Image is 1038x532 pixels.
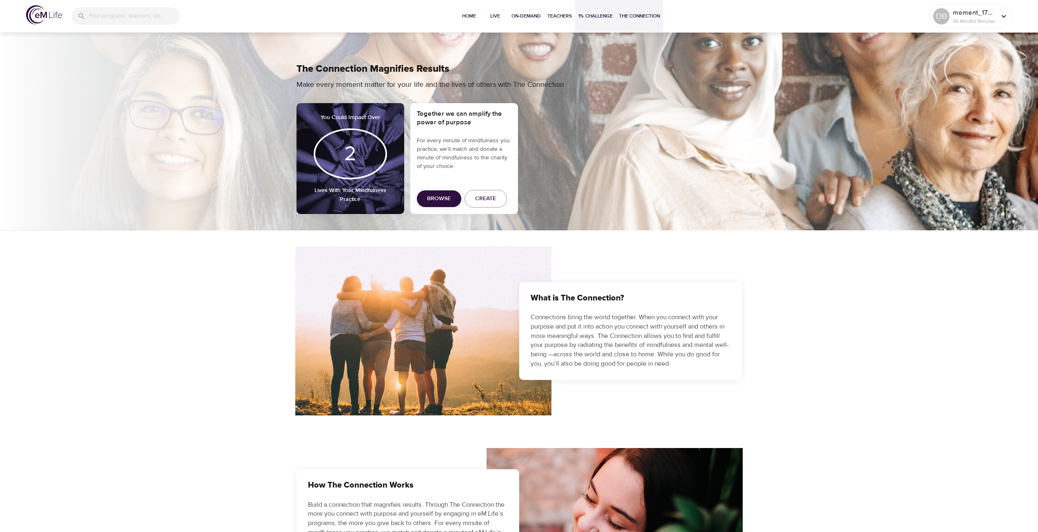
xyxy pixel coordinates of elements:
input: Find programs, teachers, etc... [89,7,179,25]
h2: The Connection Magnifies Results [297,63,742,75]
span: Teachers [547,12,572,20]
p: For every minute of mindfulness you practice, we’ll match and donate a minute of mindfulness to t... [417,137,511,171]
span: Browse [427,194,451,204]
p: 36 Mindful Minutes [953,18,996,25]
span: Live [485,12,505,20]
p: Make every moment matter for your life and the lives of others with The Connection [297,79,602,90]
h3: What is The Connection? [531,294,730,303]
span: Create [475,194,496,204]
span: Home [459,12,479,20]
h6: You Could Impact Over [321,113,380,122]
button: Create [465,190,507,208]
h5: Together we can amplify the power of purpose [417,110,511,127]
p: Connections bring the world together. When you connect with your purpose and put it into action y... [531,313,730,369]
div: DB [933,8,949,24]
h6: Lives With Your Mindfulness Practice [306,186,394,204]
span: The Connection [619,12,660,20]
img: logo [26,5,62,24]
img: What is The Connection? [295,247,551,415]
p: moment_1757435637 [953,8,996,18]
span: 1% Challenge [578,12,613,20]
h3: How The Connection Works [308,481,508,490]
span: On-Demand [511,12,541,20]
div: 2 [314,128,387,179]
button: Browse [417,190,461,207]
